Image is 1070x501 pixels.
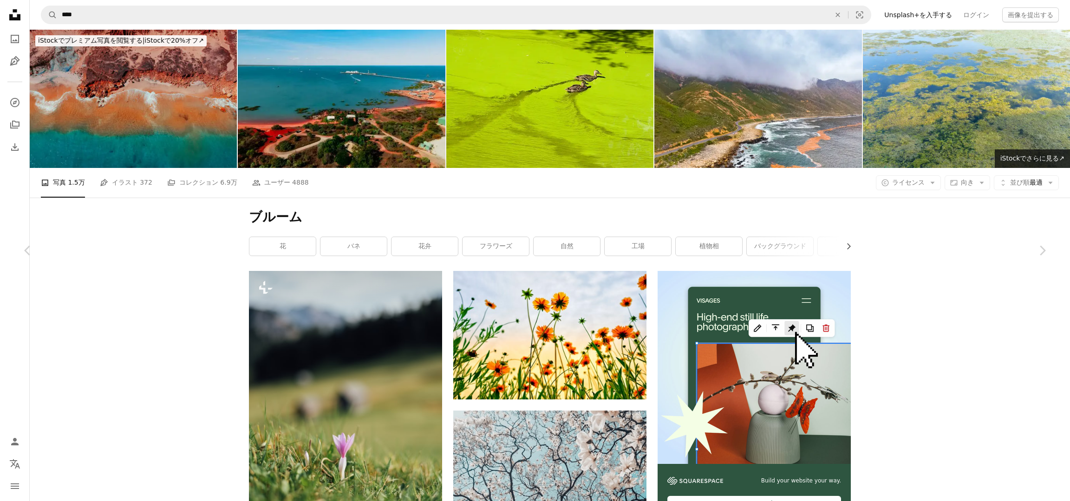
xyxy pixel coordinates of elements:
[6,432,24,451] a: ログイン / 登録する
[1014,206,1070,295] a: 次へ
[249,237,316,256] a: 花
[876,175,941,190] button: ライセンス
[828,6,848,24] button: 全てクリア
[534,237,600,256] a: 自然
[30,30,212,52] a: iStockでプレミアム写真を閲覧する|iStockで20%オフ↗
[1002,7,1059,22] button: 画像を提出する
[840,237,851,256] button: リストを右にスクロールする
[238,30,445,168] img: 遠くの桟橋シンプソンズビーチブルームキンバリー西オーストラリア港のあるビーチの空中写真
[167,168,237,198] a: コレクション 6.9万
[391,237,458,256] a: 花弁
[995,149,1070,168] a: iStockでさらに見る↗
[605,237,671,256] a: 工場
[453,331,646,339] a: 虫の目線で見た花びらの花
[320,237,387,256] a: バネ
[30,30,237,168] img: のどかなリモートビーチデスティネーション
[249,411,442,419] a: 畑の真ん中に座っている一輪のピンクの花
[100,168,152,198] a: イラスト 372
[446,30,653,168] img: マッシヴ algal ブルーム
[747,237,813,256] a: バックグラウンド
[220,177,237,187] span: 6.9万
[863,30,1070,168] img: 水を咲かせる。汚染によって藻類が咲く。水質汚染防止の概念
[761,477,841,485] span: Build your website your way.
[6,477,24,495] button: メニュー
[249,209,851,225] h1: ブルーム
[654,30,861,168] img: ケープタウンの赤潮アルゲア
[994,175,1059,190] button: 並び順最適
[252,168,309,198] a: ユーザー 4888
[1010,178,1043,187] span: 最適
[140,177,152,187] span: 372
[658,271,851,464] img: file-1723602894256-972c108553a7image
[6,116,24,134] a: コレクション
[6,30,24,48] a: 写真
[41,6,871,24] form: サイト内でビジュアルを探す
[453,271,646,399] img: 虫の目線で見た花びらの花
[667,477,723,485] img: file-1606177908946-d1eed1cbe4f5image
[35,35,207,46] div: iStockで20%オフ ↗
[1000,154,1064,162] span: iStockでさらに見る ↗
[676,237,742,256] a: 植物相
[292,177,309,187] span: 4888
[848,6,871,24] button: ビジュアル検索
[6,52,24,71] a: イラスト
[41,6,57,24] button: Unsplashで検索する
[818,237,884,256] a: 源
[945,175,990,190] button: 向き
[6,93,24,112] a: 探す
[1010,179,1030,186] span: 並び順
[892,179,925,186] span: ライセンス
[463,237,529,256] a: フラワーズ
[958,7,995,22] a: ログイン
[879,7,958,22] a: Unsplash+を入手する
[961,179,974,186] span: 向き
[38,37,144,44] span: iStockでプレミアム写真を閲覧する |
[6,455,24,473] button: 言語
[6,138,24,156] a: ダウンロード履歴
